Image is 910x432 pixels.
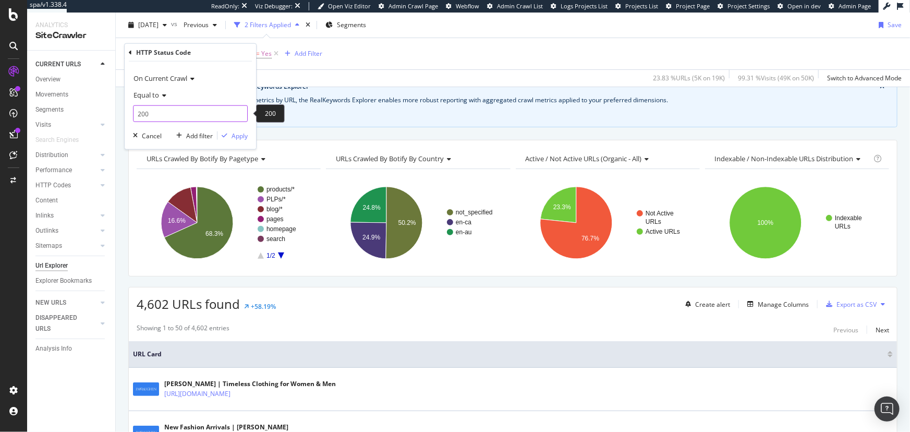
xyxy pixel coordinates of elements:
[581,235,599,242] text: 76.7%
[133,382,159,396] img: main image
[35,195,58,206] div: Content
[829,2,871,10] a: Admin Page
[35,343,72,354] div: Analysis Info
[295,49,322,58] div: Add Filter
[456,219,471,226] text: en-ca
[727,2,770,10] span: Project Settings
[35,104,64,115] div: Segments
[35,180,71,191] div: HTTP Codes
[142,131,162,140] div: Cancel
[304,20,312,30] div: times
[35,180,98,191] a: HTTP Codes
[186,131,213,140] div: Add filter
[35,225,98,236] a: Outlinks
[35,30,107,42] div: SiteCrawler
[875,397,900,422] div: Open Intercom Messenger
[164,389,230,399] a: [URL][DOMAIN_NAME]
[666,2,710,10] a: Project Page
[35,313,98,334] a: DISAPPEARED URLS
[35,260,108,271] a: Url Explorer
[337,20,366,29] span: Segments
[35,241,98,251] a: Sitemaps
[646,218,661,225] text: URLs
[35,119,98,130] a: Visits
[738,74,814,82] div: 99.31 % Visits ( 49K on 50K )
[334,150,501,167] h4: URLs Crawled By Botify By country
[561,2,608,10] span: Logs Projects List
[487,2,543,10] a: Admin Crawl List
[137,177,319,268] div: A chart.
[336,154,444,163] span: URLs Crawled By Botify By country
[524,150,690,167] h4: Active / Not Active URLs
[35,104,108,115] a: Segments
[456,209,493,216] text: not_specified
[446,2,479,10] a: Webflow
[839,2,871,10] span: Admin Page
[266,235,285,243] text: search
[35,21,107,30] div: Analytics
[823,70,902,87] button: Switch to Advanced Mode
[266,186,295,193] text: products/*
[615,2,658,10] a: Projects List
[35,150,98,161] a: Distribution
[137,295,240,313] span: 4,602 URLs found
[497,2,543,10] span: Admin Crawl List
[171,19,179,28] span: vs
[35,59,98,70] a: CURRENT URLS
[266,225,296,233] text: homepage
[129,130,162,141] button: Cancel
[646,228,680,235] text: Active URLs
[35,210,54,221] div: Inlinks
[251,302,276,311] div: +58.19%
[827,74,902,82] div: Switch to Advanced Mode
[35,241,62,251] div: Sitemaps
[179,17,221,33] button: Previous
[35,275,108,286] a: Explorer Bookmarks
[266,215,284,223] text: pages
[281,47,322,60] button: Add Filter
[35,343,108,354] a: Analysis Info
[261,46,272,61] span: Yes
[35,74,108,85] a: Overview
[266,206,283,213] text: blog/*
[833,326,858,334] div: Previous
[718,2,770,10] a: Project Settings
[35,89,68,100] div: Movements
[363,205,381,212] text: 24.8%
[134,90,159,100] span: Equal to
[833,323,858,336] button: Previous
[326,177,508,268] div: A chart.
[362,234,380,241] text: 24.9%
[743,298,809,310] button: Manage Columns
[35,150,68,161] div: Distribution
[205,231,223,238] text: 68.3%
[35,59,81,70] div: CURRENT URLS
[245,20,291,29] div: 2 Filters Applied
[266,196,286,203] text: PLPs/*
[35,313,88,334] div: DISAPPEARED URLS
[137,323,229,336] div: Showing 1 to 50 of 4,602 entries
[144,150,311,167] h4: URLs Crawled By Botify By pagetype
[256,49,260,58] span: =
[321,17,370,33] button: Segments
[136,48,191,57] div: HTTP Status Code
[715,154,854,163] span: Indexable / Non-Indexable URLs distribution
[133,350,885,359] span: URL Card
[681,296,730,313] button: Create alert
[232,131,248,140] div: Apply
[398,219,416,226] text: 50.2%
[822,296,877,313] button: Export as CSV
[705,177,888,268] svg: A chart.
[35,297,66,308] div: NEW URLS
[318,2,371,10] a: Open Viz Editor
[526,154,642,163] span: Active / Not Active URLs (organic - all)
[217,130,248,141] button: Apply
[713,150,871,167] h4: Indexable / Non-Indexable URLs Distribution
[230,17,304,33] button: 2 Filters Applied
[516,177,698,268] svg: A chart.
[179,20,209,29] span: Previous
[147,154,258,163] span: URLs Crawled By Botify By pagetype
[676,2,710,10] span: Project Page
